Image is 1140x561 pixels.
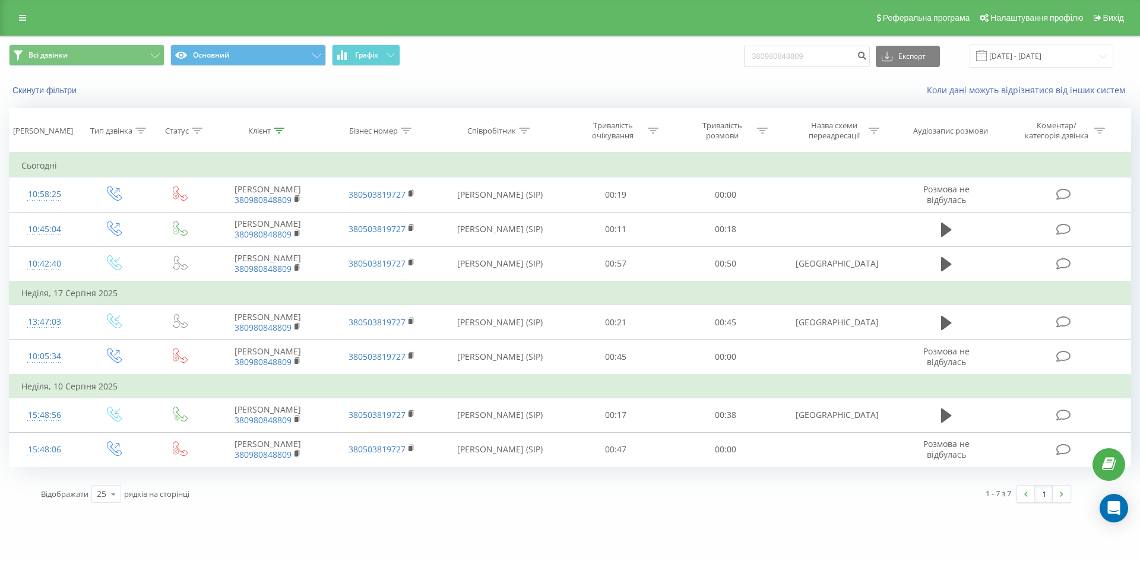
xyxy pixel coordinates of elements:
[1100,494,1128,522] div: Open Intercom Messenger
[670,432,780,467] td: 00:00
[211,398,325,432] td: [PERSON_NAME]
[923,438,970,460] span: Розмова не відбулась
[561,432,670,467] td: 00:47
[165,126,189,136] div: Статус
[21,438,68,461] div: 15:48:06
[211,212,325,246] td: [PERSON_NAME]
[438,432,561,467] td: [PERSON_NAME] (SIP)
[670,178,780,212] td: 00:00
[670,340,780,375] td: 00:00
[349,316,406,328] a: 380503819727
[332,45,400,66] button: Графік
[235,194,292,205] a: 380980848809
[235,449,292,460] a: 380980848809
[986,487,1011,499] div: 1 - 7 з 7
[235,356,292,367] a: 380980848809
[349,189,406,200] a: 380503819727
[561,212,670,246] td: 00:11
[349,409,406,420] a: 380503819727
[561,305,670,340] td: 00:21
[355,51,378,59] span: Графік
[780,305,894,340] td: [GEOGRAPHIC_DATA]
[1035,486,1053,502] a: 1
[248,126,271,136] div: Клієнт
[13,126,73,136] div: [PERSON_NAME]
[670,246,780,281] td: 00:50
[21,310,68,334] div: 13:47:03
[211,432,325,467] td: [PERSON_NAME]
[9,375,1131,398] td: Неділя, 10 Серпня 2025
[744,46,870,67] input: Пошук за номером
[21,404,68,427] div: 15:48:56
[780,398,894,432] td: [GEOGRAPHIC_DATA]
[349,351,406,362] a: 380503819727
[438,305,561,340] td: [PERSON_NAME] (SIP)
[235,229,292,240] a: 380980848809
[670,398,780,432] td: 00:38
[923,346,970,367] span: Розмова не відбулась
[28,50,68,60] span: Всі дзвінки
[349,443,406,455] a: 380503819727
[41,489,88,499] span: Відображати
[211,246,325,281] td: [PERSON_NAME]
[9,85,83,96] button: Скинути фільтри
[802,121,866,141] div: Назва схеми переадресації
[561,246,670,281] td: 00:57
[9,45,164,66] button: Всі дзвінки
[235,322,292,333] a: 380980848809
[438,340,561,375] td: [PERSON_NAME] (SIP)
[90,126,132,136] div: Тип дзвінка
[21,345,68,368] div: 10:05:34
[561,398,670,432] td: 00:17
[561,340,670,375] td: 00:45
[124,489,189,499] span: рядків на сторінці
[1103,13,1124,23] span: Вихід
[211,178,325,212] td: [PERSON_NAME]
[235,263,292,274] a: 380980848809
[927,84,1131,96] a: Коли дані можуть відрізнятися вiд інших систем
[990,13,1083,23] span: Налаштування профілю
[21,252,68,275] div: 10:42:40
[170,45,326,66] button: Основний
[438,246,561,281] td: [PERSON_NAME] (SIP)
[438,398,561,432] td: [PERSON_NAME] (SIP)
[883,13,970,23] span: Реферальна програма
[780,246,894,281] td: [GEOGRAPHIC_DATA]
[913,126,988,136] div: Аудіозапис розмови
[876,46,940,67] button: Експорт
[691,121,754,141] div: Тривалість розмови
[9,281,1131,305] td: Неділя, 17 Серпня 2025
[581,121,645,141] div: Тривалість очікування
[9,154,1131,178] td: Сьогодні
[211,305,325,340] td: [PERSON_NAME]
[670,212,780,246] td: 00:18
[21,183,68,206] div: 10:58:25
[349,258,406,269] a: 380503819727
[349,223,406,234] a: 380503819727
[21,218,68,241] div: 10:45:04
[235,414,292,426] a: 380980848809
[561,178,670,212] td: 00:19
[349,126,398,136] div: Бізнес номер
[438,178,561,212] td: [PERSON_NAME] (SIP)
[670,305,780,340] td: 00:45
[211,340,325,375] td: [PERSON_NAME]
[1022,121,1091,141] div: Коментар/категорія дзвінка
[923,183,970,205] span: Розмова не відбулась
[438,212,561,246] td: [PERSON_NAME] (SIP)
[97,488,106,500] div: 25
[467,126,516,136] div: Співробітник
